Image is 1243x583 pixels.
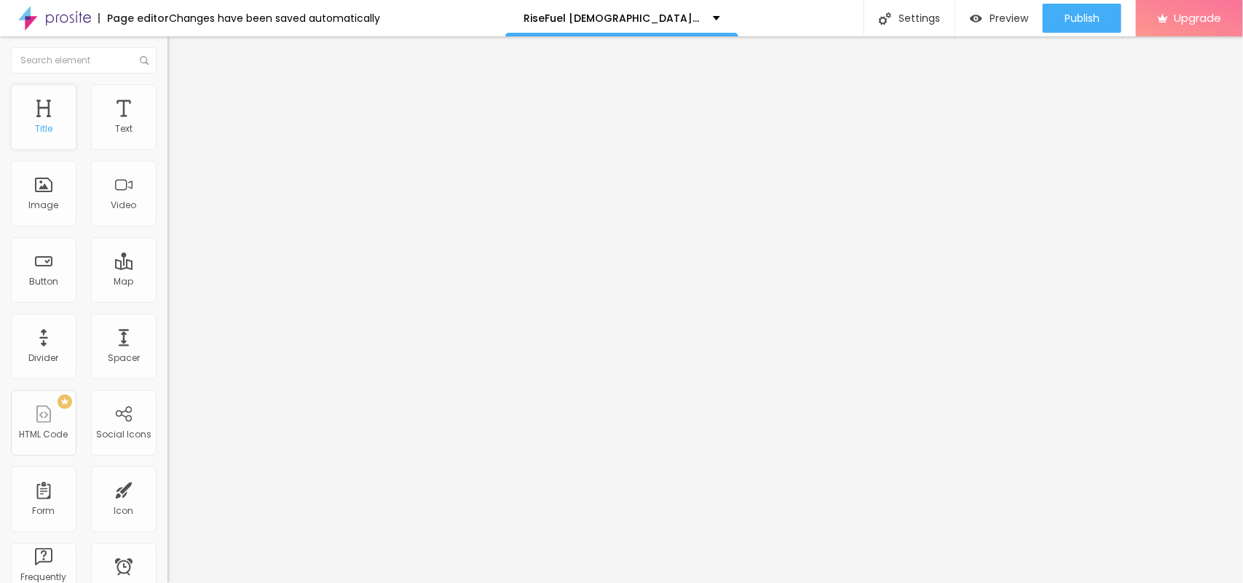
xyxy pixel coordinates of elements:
div: Map [114,277,134,287]
img: Icone [140,56,149,65]
button: Preview [955,4,1043,33]
img: view-1.svg [970,12,982,25]
input: Search element [11,47,157,74]
div: Changes have been saved automatically [169,13,380,23]
div: Divider [29,353,59,363]
div: Text [115,124,133,134]
div: Social Icons [96,429,151,440]
span: Publish [1065,12,1100,24]
span: Preview [990,12,1028,24]
div: Video [111,200,137,210]
div: Icon [114,506,134,516]
img: Icone [879,12,891,25]
div: Button [29,277,58,287]
div: Page editor [98,13,169,23]
span: Upgrade [1174,12,1221,24]
div: Title [35,124,52,134]
div: Spacer [108,353,140,363]
button: Publish [1043,4,1121,33]
div: Image [29,200,59,210]
div: Form [33,506,55,516]
p: RiseFuel [DEMOGRAPHIC_DATA][MEDICAL_DATA] France 2025 (Enquête sur le site officiel) Une vérité c... [524,13,702,23]
iframe: Editor [167,36,1243,583]
div: HTML Code [20,429,68,440]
